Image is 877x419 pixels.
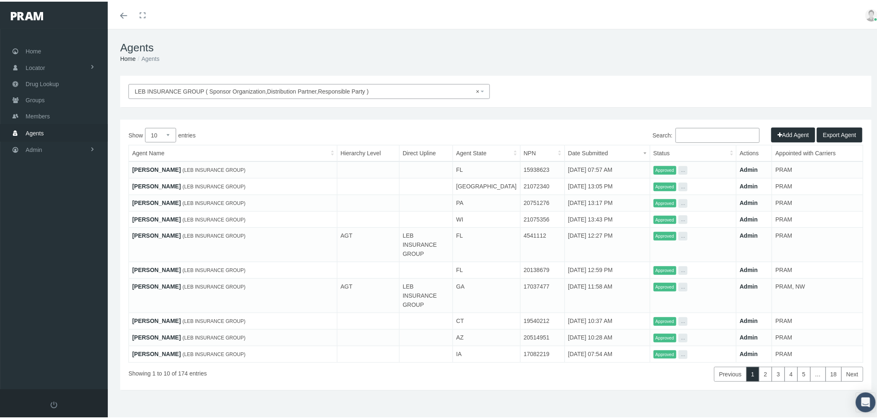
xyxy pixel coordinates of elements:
[678,349,688,357] button: ...
[785,365,798,380] a: 4
[772,144,863,160] th: Appointed with Carriers
[856,391,876,411] div: Open Intercom Messenger
[136,53,159,62] li: Agents
[132,332,181,339] a: [PERSON_NAME]
[772,328,863,344] td: PRAM
[145,126,176,141] select: Showentries
[676,126,760,141] input: Search:
[128,126,496,141] label: Show entries
[654,164,676,173] span: Approved
[654,281,676,290] span: Approved
[678,265,688,273] button: ...
[654,349,676,357] span: Approved
[678,164,688,173] button: ...
[182,282,245,288] span: (LEB INSURANCE GROUP)
[772,160,863,176] td: PRAM
[11,10,43,19] img: PRAM_20_x_78.png
[520,144,564,160] th: NPN: activate to sort column ascending
[564,226,650,260] td: [DATE] 12:27 PM
[520,193,564,209] td: 20751276
[520,160,564,176] td: 15938623
[520,311,564,328] td: 19540212
[678,230,688,239] button: ...
[564,177,650,193] td: [DATE] 13:05 PM
[564,277,650,311] td: [DATE] 11:58 AM
[772,365,785,380] a: 3
[817,126,862,141] button: Export Agent
[772,177,863,193] td: PRAM
[182,266,245,272] span: (LEB INSURANCE GROUP)
[772,277,863,311] td: PRAM, NW
[453,144,520,160] th: Agent State: activate to sort column ascending
[654,265,676,273] span: Approved
[399,144,453,160] th: Direct Upline
[520,260,564,277] td: 20138679
[740,332,758,339] a: Admin
[740,349,758,356] a: Admin
[132,214,181,221] a: [PERSON_NAME]
[714,365,746,380] a: Previous
[453,277,520,311] td: GA
[453,193,520,209] td: PA
[453,160,520,176] td: FL
[810,365,826,380] a: …
[654,181,676,190] span: Approved
[132,198,181,205] a: [PERSON_NAME]
[740,282,758,288] a: Admin
[772,260,863,277] td: PRAM
[740,316,758,323] a: Admin
[564,328,650,344] td: [DATE] 10:28 AM
[337,144,399,160] th: Hierarchy Level
[771,126,815,141] button: Add Agent
[678,281,688,290] button: ...
[26,107,50,123] span: Members
[132,265,181,272] a: [PERSON_NAME]
[182,166,245,171] span: (LEB INSURANCE GROUP)
[520,177,564,193] td: 21072340
[772,193,863,209] td: PRAM
[399,226,453,260] td: LEB INSURANCE GROUP
[564,260,650,277] td: [DATE] 12:59 PM
[26,140,42,156] span: Admin
[120,40,872,53] h1: Agents
[520,277,564,311] td: 17037477
[520,344,564,361] td: 17082219
[740,198,758,205] a: Admin
[678,197,688,206] button: ...
[564,160,650,176] td: [DATE] 07:57 AM
[182,350,245,356] span: (LEB INSURANCE GROUP)
[132,231,181,237] a: [PERSON_NAME]
[26,42,41,58] span: Home
[564,209,650,226] td: [DATE] 13:43 PM
[337,226,399,260] td: AGT
[476,85,482,94] span: ×
[678,315,688,324] button: ...
[453,260,520,277] td: FL
[772,226,863,260] td: PRAM
[182,199,245,205] span: (LEB INSURANCE GROUP)
[132,181,181,188] a: [PERSON_NAME]
[654,315,676,324] span: Approved
[26,58,45,74] span: Locator
[132,349,181,356] a: [PERSON_NAME]
[453,226,520,260] td: FL
[182,215,245,221] span: (LEB INSURANCE GROUP)
[772,311,863,328] td: PRAM
[564,144,650,160] th: Date Submitted: activate to sort column ascending
[772,344,863,361] td: PRAM
[653,126,760,141] label: Search:
[564,344,650,361] td: [DATE] 07:54 AM
[736,144,772,160] th: Actions
[337,277,399,311] td: AGT
[129,144,337,160] th: Agent Name: activate to sort column ascending
[453,311,520,328] td: CT
[453,177,520,193] td: [GEOGRAPHIC_DATA]
[26,91,45,106] span: Groups
[678,181,688,190] button: ...
[399,277,453,311] td: LEB INSURANCE GROUP
[453,344,520,361] td: IA
[182,231,245,237] span: (LEB INSURANCE GROUP)
[564,193,650,209] td: [DATE] 13:17 PM
[740,165,758,171] a: Admin
[453,209,520,226] td: WI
